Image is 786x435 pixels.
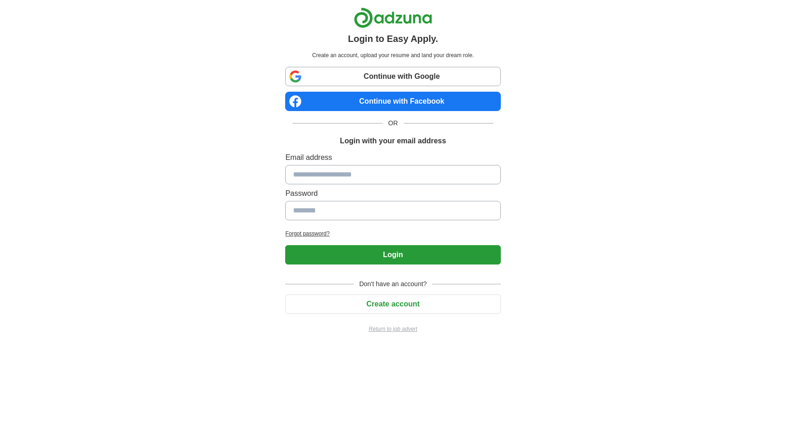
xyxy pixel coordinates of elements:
[287,51,499,59] p: Create an account, upload your resume and land your dream role.
[383,118,404,128] span: OR
[285,92,500,111] a: Continue with Facebook
[354,279,433,289] span: Don't have an account?
[354,7,432,28] img: Adzuna logo
[285,229,500,238] a: Forgot password?
[285,300,500,308] a: Create account
[348,32,438,46] h1: Login to Easy Apply.
[340,135,446,147] h1: Login with your email address
[285,188,500,199] label: Password
[285,294,500,314] button: Create account
[285,67,500,86] a: Continue with Google
[285,245,500,265] button: Login
[285,152,500,163] label: Email address
[285,325,500,333] a: Return to job advert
